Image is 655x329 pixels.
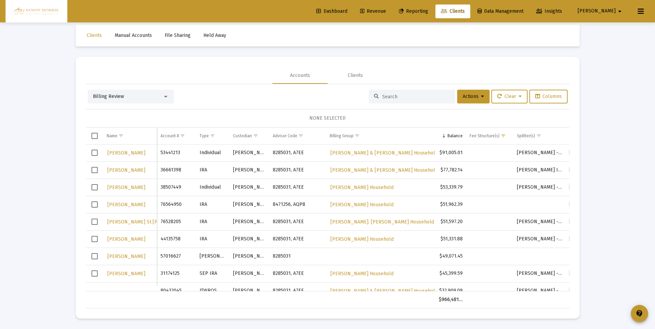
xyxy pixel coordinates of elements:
[107,200,146,210] button: [PERSON_NAME]
[230,248,269,265] td: [PERSON_NAME]
[109,29,157,42] a: Manual Accounts
[435,282,466,299] td: $32,909.09
[91,150,98,156] div: Select row
[196,128,230,144] td: Column Type
[118,133,124,138] span: Show filter options for column 'Name'
[157,196,196,213] td: 76564950
[330,185,394,190] span: [PERSON_NAME] Household
[107,219,191,225] span: [PERSON_NAME] St [PERSON_NAME]
[435,230,466,248] td: $51,331.88
[230,265,269,282] td: [PERSON_NAME]
[269,213,326,230] td: 8285031, A7EE
[435,144,466,162] td: $91,005.01
[196,248,230,265] td: [PERSON_NAME]
[91,184,98,190] div: Select row
[196,161,230,179] td: IRA
[441,8,465,14] span: Clients
[566,144,620,162] td: [DATE]
[536,133,541,138] span: Show filter options for column 'Splitter(s)'
[478,8,523,14] span: Data Management
[517,133,535,139] div: Splitter(s)
[157,248,196,265] td: 57016627
[107,253,145,259] span: [PERSON_NAME]
[566,179,620,196] td: [DATE]
[161,133,179,139] div: Account #
[81,29,107,42] a: Clients
[196,196,230,213] td: IRA
[230,196,269,213] td: [PERSON_NAME]
[107,182,146,192] button: [PERSON_NAME]
[330,234,394,244] a: [PERSON_NAME] Household
[157,128,196,144] td: Column Account #
[290,72,310,79] div: Accounts
[578,8,616,14] span: [PERSON_NAME]
[269,196,326,213] td: 8471256, AQP8
[196,179,230,196] td: Individual
[196,282,230,299] td: JTWROS
[491,90,528,103] button: Clear
[513,128,566,144] td: Column Splitter(s)
[330,167,438,173] span: [PERSON_NAME] & [PERSON_NAME] Household
[330,271,394,277] span: [PERSON_NAME] Household
[157,265,196,282] td: 31174125
[399,8,428,14] span: Reporting
[107,251,146,261] button: [PERSON_NAME]
[330,182,394,192] a: [PERSON_NAME] Household
[157,282,196,299] td: 80432045
[435,196,466,213] td: $51,962.39
[466,128,513,144] td: Column Fee Structure(s)
[566,213,620,230] td: [DATE]
[435,128,466,144] td: Column Balance
[360,8,386,14] span: Revenue
[472,4,529,18] a: Data Management
[107,236,145,242] span: [PERSON_NAME]
[165,32,191,38] span: File Sharing
[269,161,326,179] td: 8285031, A7EE
[91,270,98,277] div: Select row
[107,217,191,227] button: [PERSON_NAME] St [PERSON_NAME]
[91,253,98,259] div: Select row
[435,4,470,18] a: Clients
[470,133,500,139] div: Fee Structure(s)
[393,4,434,18] a: Reporting
[91,115,564,122] div: NONE SELECTED
[566,230,620,248] td: [DATE]
[107,148,146,158] button: [PERSON_NAME]
[435,179,466,196] td: $53,339.79
[311,4,353,18] a: Dashboard
[330,219,434,225] span: [PERSON_NAME]. [PERSON_NAME] Household
[531,4,568,18] a: Insights
[330,148,439,158] a: [PERSON_NAME] & [PERSON_NAME] Household
[269,179,326,196] td: 8285031, A7EE
[107,185,145,190] span: [PERSON_NAME]
[497,93,522,99] span: Clear
[230,230,269,248] td: [PERSON_NAME]
[230,179,269,196] td: [PERSON_NAME]
[269,248,326,265] td: 8285031
[230,128,269,144] td: Column Custodian
[196,213,230,230] td: IRA
[210,133,215,138] span: Show filter options for column 'Type'
[330,165,439,175] a: [PERSON_NAME] & [PERSON_NAME] Household
[107,165,146,175] button: [PERSON_NAME]
[107,167,145,173] span: [PERSON_NAME]
[107,234,146,244] button: [PERSON_NAME]
[513,144,566,162] td: [PERSON_NAME] - 30%
[107,202,145,208] span: [PERSON_NAME]
[435,248,466,265] td: $49,071.45
[269,282,326,299] td: 8285031, A7EE
[566,161,620,179] td: [DATE]
[435,213,466,230] td: $51,597.20
[269,128,326,144] td: Column Advisor Code
[196,144,230,162] td: Individual
[93,93,124,99] span: Billing Review
[330,202,394,208] span: [PERSON_NAME] Household
[157,161,196,179] td: 36661398
[435,161,466,179] td: $77,782.14
[157,144,196,162] td: 53441213
[91,133,98,139] div: Select all
[298,133,304,138] span: Show filter options for column 'Advisor Code'
[529,90,568,103] button: Columns
[330,217,435,227] a: [PERSON_NAME]. [PERSON_NAME] Household
[198,29,232,42] a: Held Away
